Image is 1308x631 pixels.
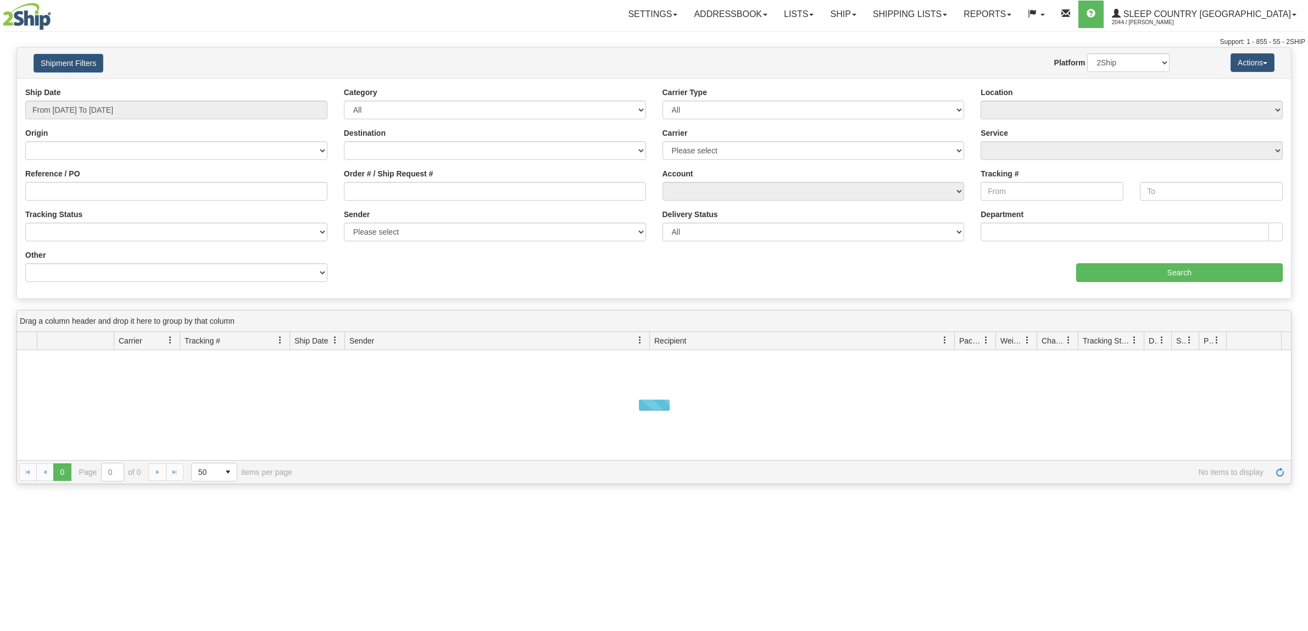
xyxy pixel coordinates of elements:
span: Page of 0 [79,463,141,481]
span: Sender [349,335,374,346]
span: Ship Date [294,335,328,346]
a: Reports [955,1,1020,28]
span: select [219,463,237,481]
a: Ship [822,1,864,28]
div: Support: 1 - 855 - 55 - 2SHIP [3,37,1305,47]
a: Recipient filter column settings [936,331,954,350]
a: Addressbook [686,1,776,28]
span: Tracking # [185,335,220,346]
label: Location [981,87,1012,98]
span: Page 0 [53,463,71,481]
button: Actions [1231,53,1274,72]
a: Pickup Status filter column settings [1207,331,1226,350]
a: Sender filter column settings [631,331,649,350]
a: Delivery Status filter column settings [1153,331,1171,350]
label: Origin [25,128,48,139]
span: Shipment Issues [1176,335,1185,346]
iframe: chat widget [1283,259,1307,372]
label: Destination [344,128,386,139]
span: 50 [198,467,213,478]
input: To [1140,182,1283,201]
a: Charge filter column settings [1059,331,1078,350]
a: Carrier filter column settings [161,331,180,350]
label: Carrier Type [663,87,707,98]
label: Carrier [663,128,688,139]
span: Tracking Status [1083,335,1131,346]
span: Sleep Country [GEOGRAPHIC_DATA] [1121,9,1291,19]
label: Category [344,87,377,98]
a: Refresh [1271,463,1289,481]
a: Shipping lists [865,1,955,28]
label: Account [663,168,693,179]
label: Other [25,250,46,261]
div: grid grouping header [17,311,1291,332]
label: Sender [344,209,370,220]
a: Settings [620,1,686,28]
label: Tracking Status [25,209,82,220]
a: Tracking Status filter column settings [1125,331,1144,350]
label: Ship Date [25,87,61,98]
span: Carrier [119,335,142,346]
a: Tracking # filter column settings [271,331,290,350]
label: Order # / Ship Request # [344,168,433,179]
span: items per page [191,463,292,481]
a: Shipment Issues filter column settings [1180,331,1199,350]
span: Charge [1042,335,1065,346]
span: Page sizes drop down [191,463,237,481]
label: Platform [1054,57,1086,68]
label: Department [981,209,1023,220]
label: Reference / PO [25,168,80,179]
input: Search [1076,263,1283,282]
span: Delivery Status [1149,335,1158,346]
a: Sleep Country [GEOGRAPHIC_DATA] 2044 / [PERSON_NAME] [1104,1,1305,28]
span: No items to display [308,468,1264,477]
span: Packages [959,335,982,346]
a: Packages filter column settings [977,331,995,350]
label: Delivery Status [663,209,718,220]
input: From [981,182,1123,201]
a: Lists [776,1,822,28]
span: Recipient [654,335,686,346]
img: logo2044.jpg [3,3,51,30]
span: 2044 / [PERSON_NAME] [1112,17,1194,28]
span: Pickup Status [1204,335,1213,346]
a: Weight filter column settings [1018,331,1037,350]
label: Service [981,128,1008,139]
span: Weight [1000,335,1023,346]
button: Shipment Filters [34,54,103,73]
a: Ship Date filter column settings [326,331,344,350]
label: Tracking # [981,168,1018,179]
